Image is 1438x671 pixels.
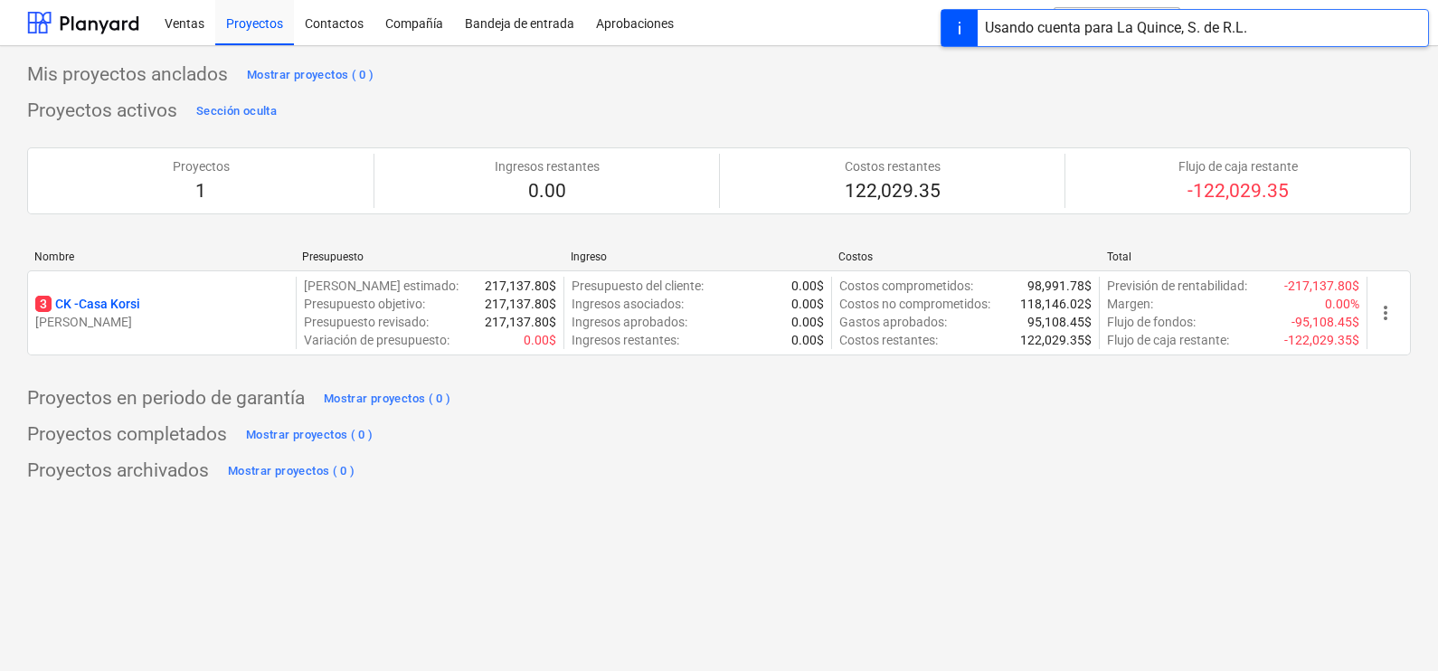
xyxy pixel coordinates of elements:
[572,313,687,331] p: Ingresos aprobados :
[34,250,288,263] div: Nombre
[791,277,824,295] p: 0.00$
[228,461,355,482] div: Mostrar proyectos ( 0 )
[524,331,556,349] p: 0.00$
[35,295,140,313] p: CK - Casa Korsi
[845,179,941,204] p: 122,029.35
[1020,295,1092,313] p: 118,146.02$
[35,313,289,331] p: [PERSON_NAME]
[27,62,228,88] p: Mis proyectos anclados
[839,331,938,349] p: Costos restantes :
[1027,313,1092,331] p: 95,108.45$
[791,313,824,331] p: 0.00$
[572,331,679,349] p: Ingresos restantes :
[35,295,289,331] div: 3CK -Casa Korsi[PERSON_NAME]
[485,277,556,295] p: 217,137.80$
[845,157,941,175] p: Costos restantes
[1348,584,1438,671] iframe: Chat Widget
[35,296,52,312] span: 3
[27,99,177,124] p: Proyectos activos
[1375,302,1396,324] span: more_vert
[173,179,230,204] p: 1
[196,101,277,122] div: Sección oculta
[304,313,429,331] p: Presupuesto revisado :
[27,422,227,448] p: Proyectos completados
[304,331,449,349] p: Variación de presupuesto :
[485,295,556,313] p: 217,137.80$
[27,458,209,484] p: Proyectos archivados
[485,313,556,331] p: 217,137.80$
[242,61,379,90] button: Mostrar proyectos ( 0 )
[1107,277,1247,295] p: Previsión de rentabilidad :
[192,97,281,126] button: Sección oculta
[1325,295,1359,313] p: 0.00%
[304,277,459,295] p: [PERSON_NAME] estimado :
[839,277,973,295] p: Costos comprometidos :
[1107,295,1153,313] p: Margen :
[791,331,824,349] p: 0.00$
[839,295,990,313] p: Costos no comprometidos :
[1284,331,1359,349] p: -122,029.35$
[1348,584,1438,671] div: Widget de chat
[839,313,947,331] p: Gastos aprobados :
[1178,157,1298,175] p: Flujo de caja restante
[1107,313,1196,331] p: Flujo de fondos :
[1107,250,1360,263] div: Total
[27,386,305,411] p: Proyectos en periodo de garantía
[838,250,1092,263] div: Costos
[495,157,600,175] p: Ingresos restantes
[319,384,456,413] button: Mostrar proyectos ( 0 )
[791,295,824,313] p: 0.00$
[572,277,704,295] p: Presupuesto del cliente :
[985,17,1247,39] div: Usando cuenta para La Quince, S. de R.L.
[572,295,684,313] p: Ingresos asociados :
[173,157,230,175] p: Proyectos
[1178,179,1298,204] p: -122,029.35
[246,425,374,446] div: Mostrar proyectos ( 0 )
[1027,277,1092,295] p: 98,991.78$
[1107,331,1229,349] p: Flujo de caja restante :
[495,179,600,204] p: 0.00
[1284,277,1359,295] p: -217,137.80$
[304,295,425,313] p: Presupuesto objetivo :
[1291,313,1359,331] p: -95,108.45$
[302,250,555,263] div: Presupuesto
[247,65,374,86] div: Mostrar proyectos ( 0 )
[324,389,451,410] div: Mostrar proyectos ( 0 )
[1020,331,1092,349] p: 122,029.35$
[223,457,360,486] button: Mostrar proyectos ( 0 )
[241,421,378,449] button: Mostrar proyectos ( 0 )
[571,250,824,263] div: Ingreso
